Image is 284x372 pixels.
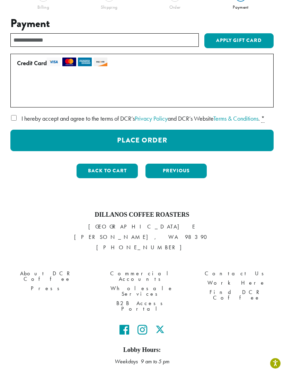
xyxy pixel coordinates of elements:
img: discover [94,58,107,66]
input: I hereby accept and agree to the terms of DCR’sPrivacy Policyand DCR’s WebsiteTerms & Conditions. * [10,115,17,121]
h3: Payment [10,17,274,30]
a: B2B Access Portal [100,299,184,313]
a: [PHONE_NUMBER] [96,244,188,251]
div: Order [142,2,208,10]
button: Place Order [10,130,274,151]
abbr: required [261,114,265,123]
div: Shipping [76,2,142,10]
em: Weekdays 9 am to 5 pm [115,358,169,365]
button: Apply Gift Card [204,33,274,49]
a: Wholesale Services [100,284,184,299]
a: Work Here [195,278,279,287]
a: Press [5,284,89,293]
div: Payment [208,2,274,10]
a: Privacy Policy [135,114,168,122]
button: Back to cart [77,164,138,178]
button: Previous [145,164,207,178]
span: I hereby accept and agree to the terms of DCR’s and DCR’s Website . [21,114,260,122]
label: Credit Card [17,58,264,69]
h5: Lobby Hours: [5,346,279,354]
p: [GEOGRAPHIC_DATA] E [PERSON_NAME], WA 98390 [5,222,279,253]
img: visa [47,58,61,66]
a: Commercial Accounts [100,269,184,284]
div: Billing [10,2,76,10]
a: Terms & Conditions [213,114,258,122]
a: Find DCR Coffee [195,287,279,302]
img: mastercard [62,58,76,66]
a: About DCR Coffee [5,269,89,284]
img: amex [78,58,92,66]
a: Contact Us [195,269,279,278]
h4: Dillanos Coffee Roasters [5,211,279,219]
